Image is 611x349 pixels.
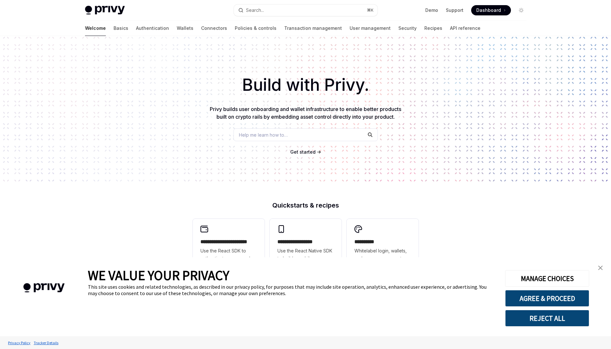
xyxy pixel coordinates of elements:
img: light logo [85,6,125,15]
div: Search... [246,6,264,14]
a: Policies & controls [235,21,276,36]
span: ⌘ K [367,8,374,13]
a: Authentication [136,21,169,36]
a: User management [350,21,391,36]
a: Connectors [201,21,227,36]
a: Get started [290,149,316,155]
a: Basics [114,21,128,36]
a: Dashboard [471,5,511,15]
a: Security [398,21,417,36]
span: Dashboard [476,7,501,13]
span: Privy builds user onboarding and wallet infrastructure to enable better products built on crypto ... [210,106,401,120]
a: Wallets [177,21,193,36]
span: Use the React SDK to authenticate a user and create an embedded wallet. [200,247,257,278]
a: Tracker Details [32,337,60,348]
a: Recipes [424,21,442,36]
span: Help me learn how to… [239,132,288,138]
a: Privacy Policy [6,337,32,348]
button: Toggle dark mode [516,5,526,15]
span: Use the React Native SDK to build a mobile app on Solana. [277,247,334,270]
button: REJECT ALL [505,310,589,327]
a: API reference [450,21,480,36]
button: MANAGE CHOICES [505,270,589,287]
a: Transaction management [284,21,342,36]
span: WE VALUE YOUR PRIVACY [88,267,229,284]
a: Welcome [85,21,106,36]
h2: Quickstarts & recipes [193,202,419,209]
button: AGREE & PROCEED [505,290,589,307]
a: Support [446,7,463,13]
a: **** *****Whitelabel login, wallets, and user management with your own UI and branding. [347,219,419,284]
img: company logo [10,274,78,302]
h1: Build with Privy. [10,72,601,98]
a: Demo [425,7,438,13]
div: This site uses cookies and related technologies, as described in our privacy policy, for purposes... [88,284,496,296]
span: Whitelabel login, wallets, and user management with your own UI and branding. [354,247,411,278]
button: Search...⌘K [234,4,378,16]
a: **** **** **** ***Use the React Native SDK to build a mobile app on Solana. [270,219,342,284]
a: close banner [594,261,607,274]
img: close banner [598,266,603,270]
